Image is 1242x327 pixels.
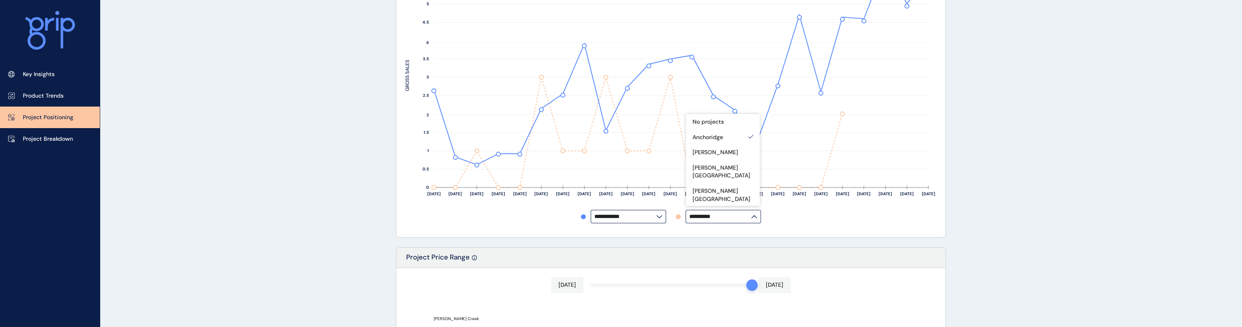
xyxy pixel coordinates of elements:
[404,60,411,92] text: GROSS SALES
[434,316,479,321] text: [PERSON_NAME] Creek
[685,191,699,196] text: [DATE]
[814,191,828,196] text: [DATE]
[427,148,429,154] text: 1
[427,191,441,196] text: [DATE]
[578,191,591,196] text: [DATE]
[692,148,738,157] p: [PERSON_NAME]
[23,135,73,143] p: Project Breakdown
[534,191,548,196] text: [DATE]
[558,281,576,289] p: [DATE]
[424,45,429,50] text: 10
[23,70,55,78] p: Key Insights
[621,191,634,196] text: [DATE]
[426,1,429,7] text: 5
[642,191,655,196] text: [DATE]
[423,57,429,62] text: 3.5
[448,191,462,196] text: [DATE]
[692,164,753,180] p: [PERSON_NAME][GEOGRAPHIC_DATA]
[793,191,806,196] text: [DATE]
[426,40,429,45] text: 4
[879,191,892,196] text: [DATE]
[556,191,569,196] text: [DATE]
[23,92,64,100] p: Product Trends
[513,191,527,196] text: [DATE]
[426,185,429,190] text: 0
[599,191,613,196] text: [DATE]
[766,281,783,289] p: [DATE]
[422,20,429,25] text: 4.5
[692,118,724,126] p: No projects
[423,93,429,98] text: 2.5
[664,191,677,196] text: [DATE]
[900,191,914,196] text: [DATE]
[857,191,870,196] text: [DATE]
[422,167,429,172] text: 0.5
[426,73,429,78] text: 8
[492,191,505,196] text: [DATE]
[424,130,429,135] text: 1.5
[771,191,785,196] text: [DATE]
[425,17,429,23] text: 12
[692,187,753,203] p: [PERSON_NAME][GEOGRAPHIC_DATA]
[426,112,429,118] text: 2
[692,133,723,142] p: Anchoridge
[922,191,935,196] text: [DATE]
[23,113,73,122] p: Project Positioning
[406,253,470,268] p: Project Price Range
[470,191,484,196] text: [DATE]
[836,191,849,196] text: [DATE]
